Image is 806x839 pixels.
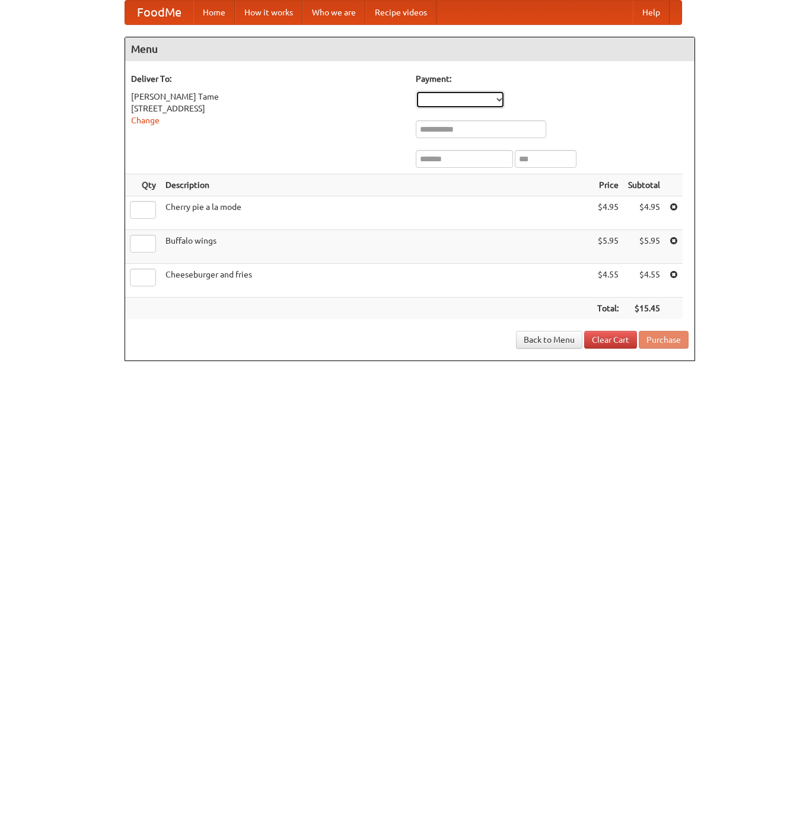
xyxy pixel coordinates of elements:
[623,174,665,196] th: Subtotal
[623,230,665,264] td: $5.95
[131,91,404,103] div: [PERSON_NAME] Tame
[592,230,623,264] td: $5.95
[623,298,665,320] th: $15.45
[623,196,665,230] td: $4.95
[235,1,302,24] a: How it works
[161,196,592,230] td: Cherry pie a la mode
[161,174,592,196] th: Description
[416,73,689,85] h5: Payment:
[302,1,365,24] a: Who we are
[365,1,437,24] a: Recipe videos
[584,331,637,349] a: Clear Cart
[125,37,695,61] h4: Menu
[125,1,193,24] a: FoodMe
[161,230,592,264] td: Buffalo wings
[623,264,665,298] td: $4.55
[592,174,623,196] th: Price
[592,298,623,320] th: Total:
[639,331,689,349] button: Purchase
[592,196,623,230] td: $4.95
[131,116,160,125] a: Change
[633,1,670,24] a: Help
[131,103,404,114] div: [STREET_ADDRESS]
[516,331,582,349] a: Back to Menu
[161,264,592,298] td: Cheeseburger and fries
[592,264,623,298] td: $4.55
[125,174,161,196] th: Qty
[131,73,404,85] h5: Deliver To:
[193,1,235,24] a: Home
